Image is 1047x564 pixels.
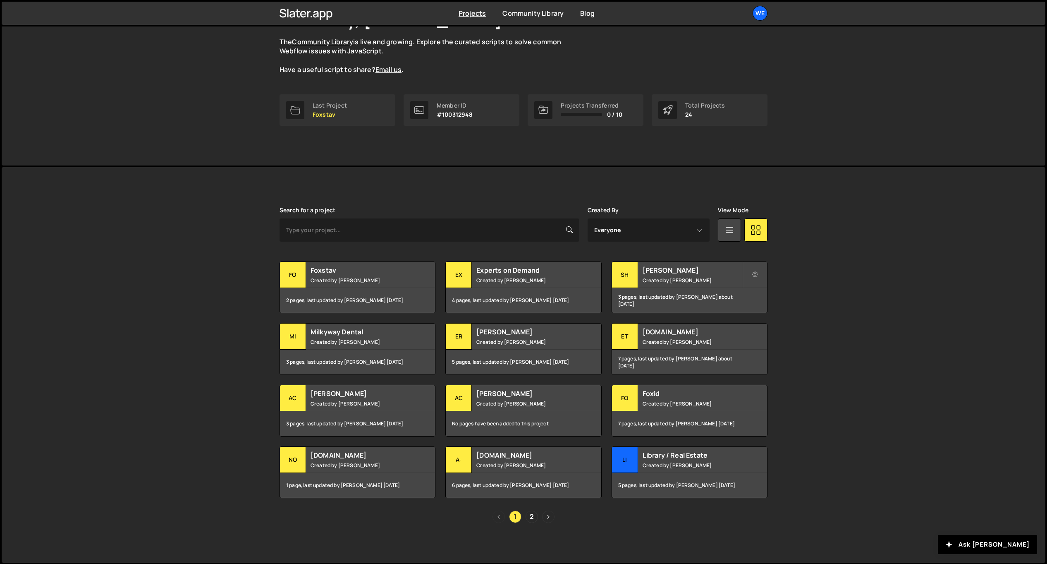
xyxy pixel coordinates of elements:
[476,400,576,407] small: Created by [PERSON_NAME]
[280,288,435,313] div: 2 pages, last updated by [PERSON_NAME] [DATE]
[280,446,435,498] a: no [DOMAIN_NAME] Created by [PERSON_NAME] 1 page, last updated by [PERSON_NAME] [DATE]
[502,9,564,18] a: Community Library
[445,323,601,375] a: Er [PERSON_NAME] Created by [PERSON_NAME] 5 pages, last updated by [PERSON_NAME] [DATE]
[612,385,638,411] div: Fo
[612,446,767,498] a: Li Library / Real Estate Created by [PERSON_NAME] 5 pages, last updated by [PERSON_NAME] [DATE]
[437,111,473,118] p: #100312948
[612,385,767,437] a: Fo Foxid Created by [PERSON_NAME] 7 pages, last updated by [PERSON_NAME] [DATE]
[280,207,335,214] label: Search for a project
[280,94,395,126] a: Last Project Foxstav
[476,266,576,275] h2: Experts on Demand
[446,324,472,350] div: Er
[612,324,638,350] div: et
[612,262,767,313] a: Sh [PERSON_NAME] Created by [PERSON_NAME] 3 pages, last updated by [PERSON_NAME] about [DATE]
[445,385,601,437] a: Ac [PERSON_NAME] Created by [PERSON_NAME] No pages have been added to this project
[476,338,576,346] small: Created by [PERSON_NAME]
[643,327,742,336] h2: [DOMAIN_NAME]
[612,473,767,498] div: 5 pages, last updated by [PERSON_NAME] [DATE]
[280,447,306,473] div: no
[561,102,622,109] div: Projects Transferred
[375,65,402,74] a: Email us
[612,323,767,375] a: et [DOMAIN_NAME] Created by [PERSON_NAME] 7 pages, last updated by [PERSON_NAME] about [DATE]
[445,446,601,498] a: a- [DOMAIN_NAME] Created by [PERSON_NAME] 6 pages, last updated by [PERSON_NAME] [DATE]
[311,277,410,284] small: Created by [PERSON_NAME]
[612,411,767,436] div: 7 pages, last updated by [PERSON_NAME] [DATE]
[643,400,742,407] small: Created by [PERSON_NAME]
[446,262,472,288] div: Ex
[280,218,579,242] input: Type your project...
[612,350,767,374] div: 7 pages, last updated by [PERSON_NAME] about [DATE]
[280,473,435,498] div: 1 page, last updated by [PERSON_NAME] [DATE]
[437,102,473,109] div: Member ID
[643,451,742,460] h2: Library / Real Estate
[311,389,410,398] h2: [PERSON_NAME]
[313,102,347,109] div: Last Project
[446,411,601,436] div: No pages have been added to this project
[643,266,742,275] h2: [PERSON_NAME]
[476,451,576,460] h2: [DOMAIN_NAME]
[753,6,767,21] a: We
[526,511,538,523] a: Page 2
[718,207,748,214] label: View Mode
[280,385,435,437] a: Ac [PERSON_NAME] Created by [PERSON_NAME] 3 pages, last updated by [PERSON_NAME] [DATE]
[588,207,619,214] label: Created By
[311,451,410,460] h2: [DOMAIN_NAME]
[445,262,601,313] a: Ex Experts on Demand Created by [PERSON_NAME] 4 pages, last updated by [PERSON_NAME] [DATE]
[311,400,410,407] small: Created by [PERSON_NAME]
[685,102,725,109] div: Total Projects
[476,277,576,284] small: Created by [PERSON_NAME]
[446,288,601,313] div: 4 pages, last updated by [PERSON_NAME] [DATE]
[612,447,638,473] div: Li
[476,327,576,336] h2: [PERSON_NAME]
[313,111,347,118] p: Foxstav
[612,288,767,313] div: 3 pages, last updated by [PERSON_NAME] about [DATE]
[612,262,638,288] div: Sh
[446,385,472,411] div: Ac
[643,462,742,469] small: Created by [PERSON_NAME]
[580,9,595,18] a: Blog
[459,9,486,18] a: Projects
[476,462,576,469] small: Created by [PERSON_NAME]
[446,350,601,374] div: 5 pages, last updated by [PERSON_NAME] [DATE]
[280,323,435,375] a: Mi Milkyway Dental Created by [PERSON_NAME] 3 pages, last updated by [PERSON_NAME] [DATE]
[280,350,435,374] div: 3 pages, last updated by [PERSON_NAME] [DATE]
[476,389,576,398] h2: [PERSON_NAME]
[280,411,435,436] div: 3 pages, last updated by [PERSON_NAME] [DATE]
[446,447,472,473] div: a-
[311,327,410,336] h2: Milkyway Dental
[280,511,767,523] div: Pagination
[542,511,555,523] a: Next page
[643,277,742,284] small: Created by [PERSON_NAME]
[292,37,353,46] a: Community Library
[311,338,410,346] small: Created by [PERSON_NAME]
[280,37,577,74] p: The is live and growing. Explore the curated scripts to solve common Webflow issues with JavaScri...
[311,462,410,469] small: Created by [PERSON_NAME]
[643,338,742,346] small: Created by [PERSON_NAME]
[938,535,1037,554] button: Ask [PERSON_NAME]
[280,385,306,411] div: Ac
[446,473,601,498] div: 6 pages, last updated by [PERSON_NAME] [DATE]
[607,111,622,118] span: 0 / 10
[280,324,306,350] div: Mi
[643,389,742,398] h2: Foxid
[685,111,725,118] p: 24
[311,266,410,275] h2: Foxstav
[280,262,306,288] div: Fo
[280,262,435,313] a: Fo Foxstav Created by [PERSON_NAME] 2 pages, last updated by [PERSON_NAME] [DATE]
